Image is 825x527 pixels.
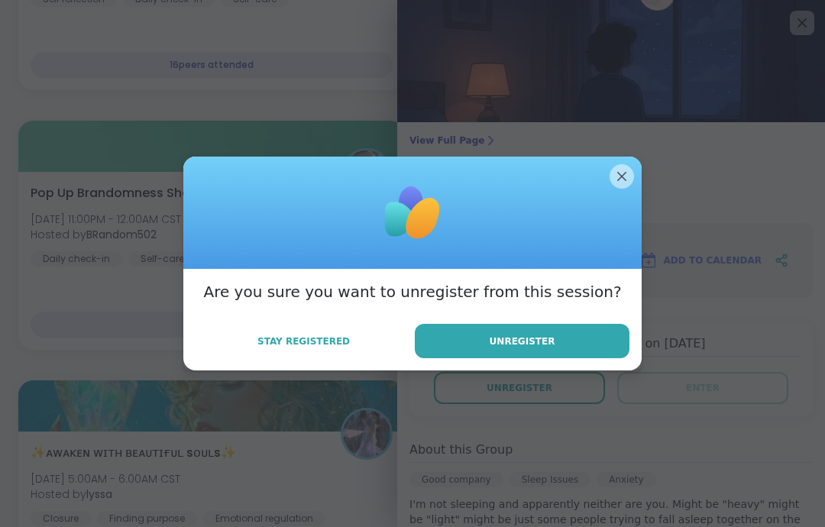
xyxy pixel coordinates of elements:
[196,325,412,357] button: Stay Registered
[490,335,555,348] span: Unregister
[257,335,350,348] span: Stay Registered
[415,324,629,358] button: Unregister
[203,281,621,302] h3: Are you sure you want to unregister from this session?
[374,175,451,251] img: ShareWell Logomark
